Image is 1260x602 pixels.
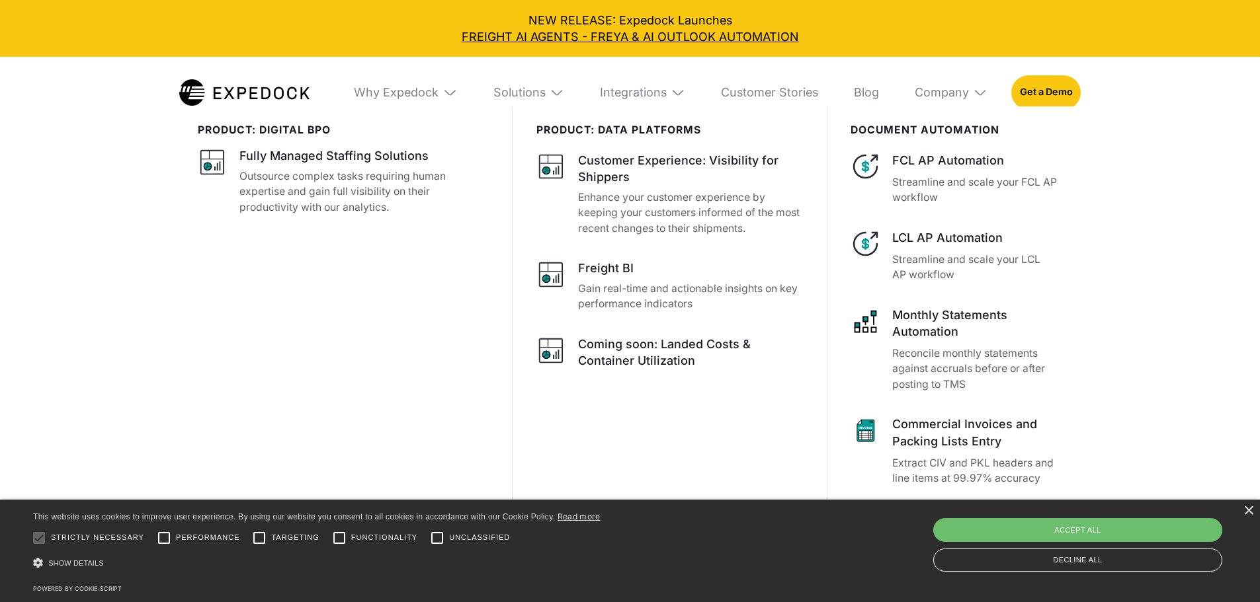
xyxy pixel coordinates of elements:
span: Performance [176,532,240,543]
a: Blog [842,57,891,128]
div: Company [903,57,999,128]
div: PRODUCT: data platforms [536,124,803,137]
div: Why Expedock [342,57,469,128]
span: Functionality [351,532,417,543]
p: Streamline and scale your FCL AP workflow [892,174,1062,206]
div: Freight BI [578,260,634,276]
p: Extract CIV and PKL headers and line items at 99.97% accuracy [892,455,1062,486]
a: Get a Demo [1011,75,1081,110]
a: Fully Managed Staffing SolutionsOutsource complex tasks requiring human expertise and gain full v... [198,147,488,215]
a: Commercial Invoices and Packing Lists EntryExtract CIV and PKL headers and line items at 99.97% a... [851,416,1062,486]
div: Integrations [600,85,667,100]
p: Gain real-time and actionable insights on key performance indicators [578,281,803,312]
div: Show details [33,553,601,574]
div: Coming soon: Landed Costs & Container Utilization [578,336,803,369]
div: FCL AP Automation [892,152,1062,169]
div: Company [915,85,969,100]
a: FCL AP AutomationStreamline and scale your FCL AP workflow [851,152,1062,206]
a: Monthly Statements AutomationReconcile monthly statements against accruals before or after postin... [851,307,1062,393]
div: Decline all [933,548,1222,572]
p: Enhance your customer experience by keeping your customers informed of the most recent changes to... [578,190,803,237]
a: FREIGHT AI AGENTS - FREYA & AI OUTLOOK AUTOMATION [12,28,1248,45]
div: Fully Managed Staffing Solutions [239,147,429,164]
span: This website uses cookies to improve user experience. By using our website you consent to all coo... [33,512,555,521]
a: Customer Stories [709,57,830,128]
div: Integrations [588,57,697,128]
a: Customer Experience: Visibility for ShippersEnhance your customer experience by keeping your cust... [536,152,803,237]
div: Monthly Statements Automation [892,307,1062,340]
span: Unclassified [449,532,510,543]
a: Read more [558,511,601,521]
p: Streamline and scale your LCL AP workflow [892,252,1062,283]
span: Show details [48,559,104,567]
p: Outsource complex tasks requiring human expertise and gain full visibility on their productivity ... [239,169,489,215]
a: Powered by cookie-script [33,585,122,592]
div: Accept all [933,518,1222,542]
div: Customer Experience: Visibility for Shippers [578,152,803,185]
div: product: digital bpo [198,124,488,137]
iframe: Chat Widget [1040,459,1260,602]
div: Commercial Invoices and Packing Lists Entry [892,416,1062,449]
div: LCL AP Automation [892,229,1062,246]
div: Solutions [482,57,576,128]
div: document automation [851,124,1062,137]
a: Freight BIGain real-time and actionable insights on key performance indicators [536,260,803,312]
div: Solutions [493,85,546,100]
a: Coming soon: Landed Costs & Container Utilization [536,336,803,373]
p: Reconcile monthly statements against accruals before or after posting to TMS [892,346,1062,393]
a: LCL AP AutomationStreamline and scale your LCL AP workflow [851,229,1062,283]
span: Strictly necessary [51,532,144,543]
div: NEW RELEASE: Expedock Launches [12,12,1248,45]
span: Targeting [271,532,319,543]
div: Why Expedock [354,85,439,100]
